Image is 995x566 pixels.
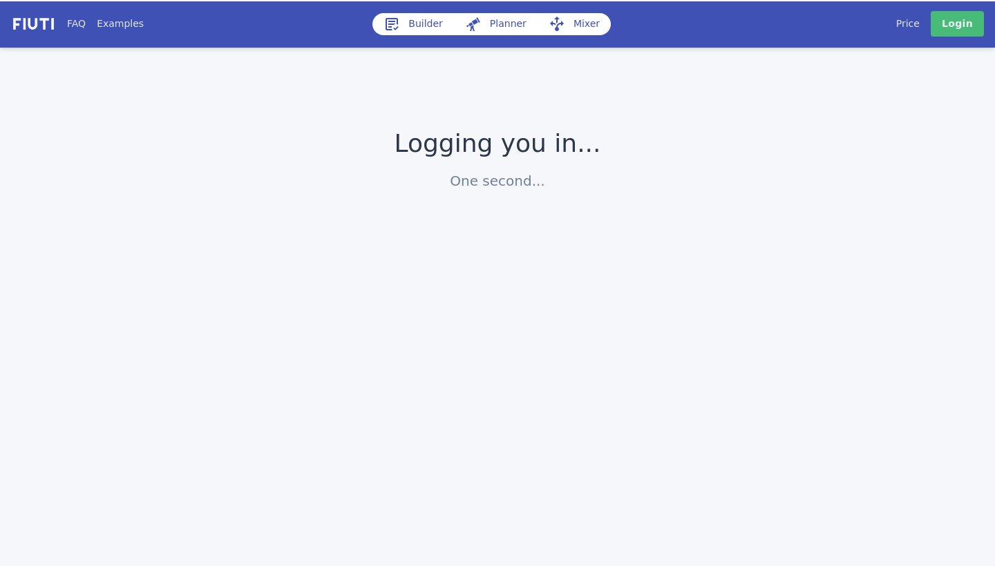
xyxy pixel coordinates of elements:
h3: One second... [394,170,600,191]
h2: Logging you in... [394,125,600,162]
a: Price [896,17,920,31]
a: Builder [372,13,454,35]
a: Examples [97,17,144,31]
a: Login [931,11,984,37]
a: Mixer [538,13,611,35]
a: FAQ [67,17,86,31]
img: f731f27.png [11,16,56,32]
a: Planner [454,13,538,35]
